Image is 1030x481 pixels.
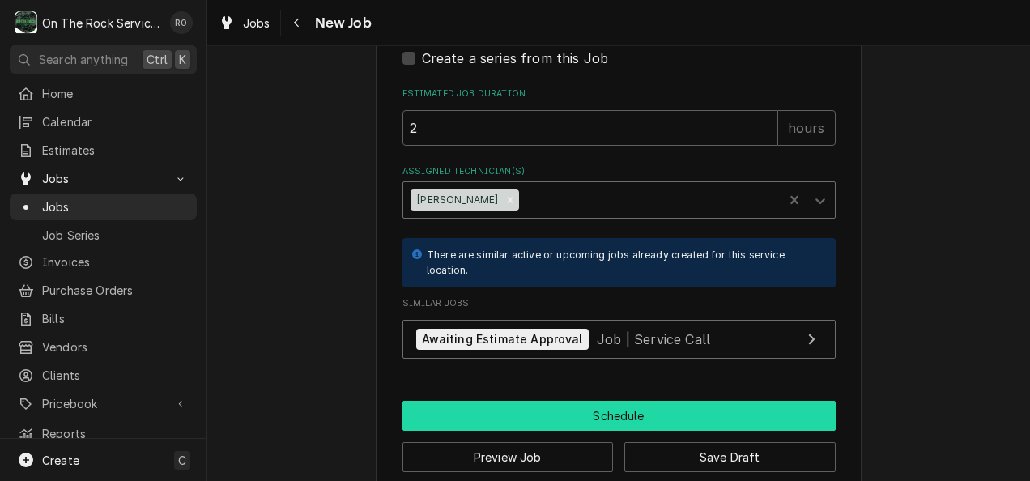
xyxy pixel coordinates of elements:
[15,11,37,34] div: On The Rock Services's Avatar
[402,401,836,431] div: Button Group Row
[42,395,164,412] span: Pricebook
[42,253,189,270] span: Invoices
[10,334,197,360] a: Vendors
[402,165,836,178] label: Assigned Technician(s)
[597,330,710,347] span: Job | Service Call
[777,110,836,146] div: hours
[42,282,189,299] span: Purchase Orders
[416,329,589,351] div: Awaiting Estimate Approval
[402,431,836,472] div: Button Group Row
[42,85,189,102] span: Home
[42,425,189,442] span: Reports
[170,11,193,34] div: Rich Ortega's Avatar
[402,320,836,360] a: View Job
[402,297,836,367] div: Similar Jobs
[284,10,310,36] button: Navigate back
[42,170,164,187] span: Jobs
[42,338,189,355] span: Vendors
[10,165,197,192] a: Go to Jobs
[42,310,189,327] span: Bills
[422,49,609,68] label: Create a series from this Job
[10,420,197,447] a: Reports
[402,87,836,100] label: Estimated Job Duration
[39,51,128,68] span: Search anything
[624,442,836,472] button: Save Draft
[402,297,836,310] span: Similar Jobs
[15,11,37,34] div: O
[402,87,836,145] div: Estimated Job Duration
[10,222,197,249] a: Job Series
[243,15,270,32] span: Jobs
[10,305,197,332] a: Bills
[402,165,836,218] div: Assigned Technician(s)
[10,277,197,304] a: Purchase Orders
[170,11,193,34] div: RO
[501,189,519,211] div: Remove Rich Ortega
[42,142,189,159] span: Estimates
[10,45,197,74] button: Search anythingCtrlK
[310,12,372,34] span: New Job
[42,15,161,32] div: On The Rock Services
[42,367,189,384] span: Clients
[212,10,277,36] a: Jobs
[10,362,197,389] a: Clients
[147,51,168,68] span: Ctrl
[10,390,197,417] a: Go to Pricebook
[402,442,614,472] button: Preview Job
[10,109,197,135] a: Calendar
[42,113,189,130] span: Calendar
[178,452,186,469] span: C
[42,198,189,215] span: Jobs
[402,401,836,472] div: Button Group
[10,80,197,107] a: Home
[411,189,501,211] div: [PERSON_NAME]
[42,453,79,467] span: Create
[402,401,836,431] button: Schedule
[10,137,197,164] a: Estimates
[10,194,197,220] a: Jobs
[42,227,189,244] span: Job Series
[10,249,197,275] a: Invoices
[179,51,186,68] span: K
[427,248,819,278] div: There are similar active or upcoming jobs already created for this service location.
